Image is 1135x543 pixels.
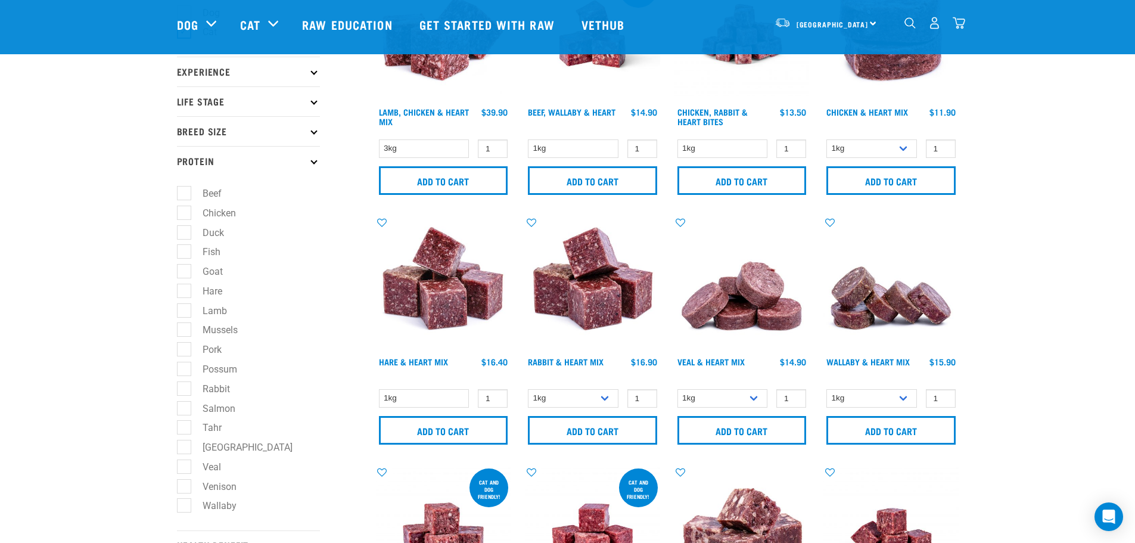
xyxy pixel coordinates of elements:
a: Hare & Heart Mix [379,359,448,364]
a: Veal & Heart Mix [677,359,745,364]
input: Add to cart [677,166,807,195]
p: Breed Size [177,116,320,146]
input: Add to cart [826,416,956,445]
a: Rabbit & Heart Mix [528,359,604,364]
label: Beef [184,186,226,201]
p: Protein [177,146,320,176]
label: Rabbit [184,381,235,396]
input: Add to cart [528,416,657,445]
div: $14.90 [631,107,657,117]
a: Vethub [570,1,640,48]
img: user.png [928,17,941,29]
div: $15.90 [929,357,956,367]
a: Lamb, Chicken & Heart Mix [379,110,469,123]
a: Raw Education [290,1,407,48]
label: Salmon [184,401,240,416]
label: Veal [184,460,226,474]
a: Get started with Raw [408,1,570,48]
p: Life Stage [177,86,320,116]
label: Venison [184,479,241,494]
input: 1 [478,139,508,158]
a: Beef, Wallaby & Heart [528,110,615,114]
img: 1093 Wallaby Heart Medallions 01 [823,216,959,352]
div: $13.50 [780,107,806,117]
p: Experience [177,57,320,86]
input: Add to cart [677,416,807,445]
img: home-icon@2x.png [953,17,965,29]
a: Wallaby & Heart Mix [826,359,910,364]
input: 1 [627,139,657,158]
label: Wallaby [184,498,241,513]
label: Possum [184,362,242,377]
label: Fish [184,244,225,259]
label: Lamb [184,303,232,318]
div: Cat and dog friendly! [619,473,658,505]
label: Tahr [184,420,226,435]
label: Mussels [184,322,242,337]
a: Dog [177,15,198,33]
div: cat and dog friendly! [469,473,508,505]
input: Add to cart [528,166,657,195]
input: Add to cart [826,166,956,195]
a: Chicken, Rabbit & Heart Bites [677,110,748,123]
a: Chicken & Heart Mix [826,110,908,114]
img: Pile Of Cubed Hare Heart For Pets [376,216,511,352]
label: Chicken [184,206,241,221]
label: Duck [184,225,229,240]
div: $16.90 [631,357,657,367]
input: 1 [776,389,806,408]
label: Goat [184,264,228,279]
div: Open Intercom Messenger [1094,502,1123,531]
input: 1 [627,389,657,408]
span: [GEOGRAPHIC_DATA] [797,22,869,26]
a: Cat [240,15,260,33]
input: 1 [776,139,806,158]
div: $16.40 [481,357,508,367]
img: home-icon-1@2x.png [904,17,916,29]
input: Add to cart [379,416,508,445]
label: Hare [184,284,227,299]
label: [GEOGRAPHIC_DATA] [184,440,297,455]
img: van-moving.png [775,17,791,28]
input: 1 [926,139,956,158]
div: $11.90 [929,107,956,117]
input: 1 [478,389,508,408]
img: 1087 Rabbit Heart Cubes 01 [525,216,660,352]
input: 1 [926,389,956,408]
img: 1152 Veal Heart Medallions 01 [674,216,810,352]
div: $14.90 [780,357,806,367]
label: Pork [184,342,226,357]
input: Add to cart [379,166,508,195]
div: $39.90 [481,107,508,117]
